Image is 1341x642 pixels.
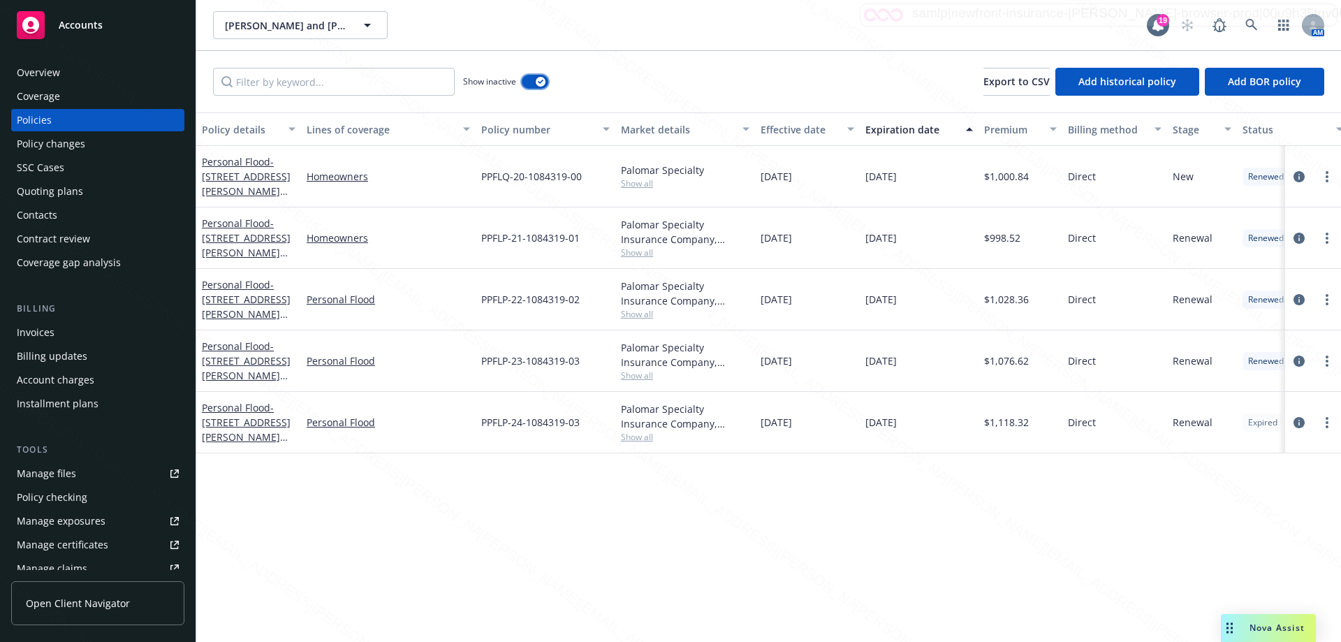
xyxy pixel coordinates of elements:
[1243,122,1328,137] div: Status
[213,11,388,39] button: [PERSON_NAME] and [PERSON_NAME]
[17,321,54,344] div: Invoices
[1221,614,1316,642] button: Nova Assist
[865,169,897,184] span: [DATE]
[202,278,291,335] a: Personal Flood
[481,122,594,137] div: Policy number
[11,109,184,131] a: Policies
[481,231,580,245] span: PPFLP-21-1084319-01
[1068,353,1096,368] span: Direct
[307,415,470,430] a: Personal Flood
[202,122,280,137] div: Policy details
[865,415,897,430] span: [DATE]
[11,345,184,367] a: Billing updates
[17,510,105,532] div: Manage exposures
[17,486,87,509] div: Policy checking
[984,231,1020,245] span: $998.52
[621,177,749,189] span: Show all
[1173,231,1212,245] span: Renewal
[1248,293,1284,306] span: Renewed
[481,169,582,184] span: PPFLQ-20-1084319-00
[17,534,108,556] div: Manage certificates
[1173,169,1194,184] span: New
[1248,170,1284,183] span: Renewed
[307,169,470,184] a: Homeowners
[26,596,130,611] span: Open Client Navigator
[202,217,291,274] a: Personal Flood
[983,68,1050,96] button: Export to CSV
[202,155,291,212] a: Personal Flood
[1319,414,1335,431] a: more
[11,557,184,580] a: Manage claims
[11,61,184,84] a: Overview
[1068,231,1096,245] span: Direct
[11,156,184,179] a: SSC Cases
[1291,414,1307,431] a: circleInformation
[17,204,57,226] div: Contacts
[481,292,580,307] span: PPFLP-22-1084319-02
[621,217,749,247] div: Palomar Specialty Insurance Company, Palomar Specialty
[11,180,184,203] a: Quoting plans
[621,370,749,381] span: Show all
[1173,415,1212,430] span: Renewal
[755,112,860,146] button: Effective date
[1291,230,1307,247] a: circleInformation
[17,393,98,415] div: Installment plans
[1173,292,1212,307] span: Renewal
[1068,415,1096,430] span: Direct
[11,302,184,316] div: Billing
[865,292,897,307] span: [DATE]
[307,292,470,307] a: Personal Flood
[11,443,184,457] div: Tools
[1068,122,1146,137] div: Billing method
[1078,75,1176,88] span: Add historical policy
[11,251,184,274] a: Coverage gap analysis
[1206,11,1233,39] a: Report a Bug
[860,112,979,146] button: Expiration date
[59,20,103,31] span: Accounts
[17,345,87,367] div: Billing updates
[11,85,184,108] a: Coverage
[213,68,455,96] input: Filter by keyword...
[1228,75,1301,88] span: Add BOR policy
[463,75,516,87] span: Show inactive
[11,133,184,155] a: Policy changes
[1167,112,1237,146] button: Stage
[621,279,749,308] div: Palomar Specialty Insurance Company, Palomar Specialty
[621,247,749,258] span: Show all
[621,122,734,137] div: Market details
[1055,68,1199,96] button: Add historical policy
[11,228,184,250] a: Contract review
[307,231,470,245] a: Homeowners
[11,510,184,532] a: Manage exposures
[621,163,749,177] div: Palomar Specialty
[761,292,792,307] span: [DATE]
[984,292,1029,307] span: $1,028.36
[307,122,455,137] div: Lines of coverage
[865,231,897,245] span: [DATE]
[17,369,94,391] div: Account charges
[1250,622,1305,634] span: Nova Assist
[1291,168,1307,185] a: circleInformation
[1205,68,1324,96] button: Add BOR policy
[984,353,1029,368] span: $1,076.62
[11,486,184,509] a: Policy checking
[1319,168,1335,185] a: more
[615,112,755,146] button: Market details
[17,251,121,274] div: Coverage gap analysis
[1248,355,1284,367] span: Renewed
[979,112,1062,146] button: Premium
[17,180,83,203] div: Quoting plans
[17,557,87,580] div: Manage claims
[202,401,291,458] a: Personal Flood
[11,6,184,45] a: Accounts
[301,112,476,146] button: Lines of coverage
[983,75,1050,88] span: Export to CSV
[476,112,615,146] button: Policy number
[1157,14,1169,27] div: 19
[11,204,184,226] a: Contacts
[761,415,792,430] span: [DATE]
[1248,416,1277,429] span: Expired
[984,415,1029,430] span: $1,118.32
[225,18,346,33] span: [PERSON_NAME] and [PERSON_NAME]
